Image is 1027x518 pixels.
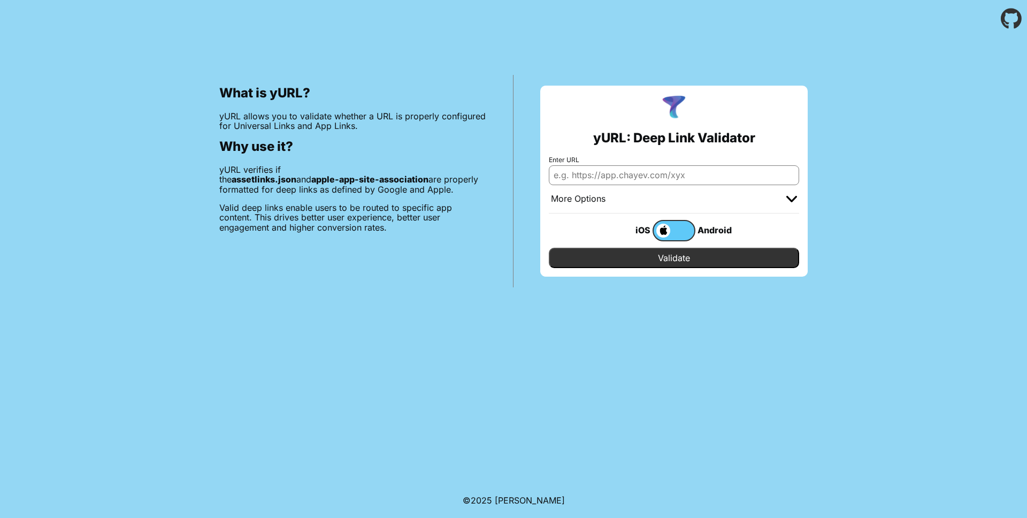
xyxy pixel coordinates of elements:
span: 2025 [471,495,492,506]
div: Android [695,223,738,237]
img: chevron [786,196,797,202]
p: yURL allows you to validate whether a URL is properly configured for Universal Links and App Links. [219,111,486,131]
h2: Why use it? [219,139,486,154]
b: apple-app-site-association [311,174,428,185]
h2: yURL: Deep Link Validator [593,131,755,146]
a: Michael Ibragimchayev's Personal Site [495,495,565,506]
input: Validate [549,248,799,268]
div: iOS [610,223,653,237]
p: yURL verifies if the and are properly formatted for deep links as defined by Google and Apple. [219,165,486,194]
input: e.g. https://app.chayev.com/xyx [549,165,799,185]
label: Enter URL [549,156,799,164]
img: yURL Logo [660,94,688,122]
b: assetlinks.json [232,174,296,185]
h2: What is yURL? [219,86,486,101]
footer: © [463,483,565,518]
div: More Options [551,194,606,204]
p: Valid deep links enable users to be routed to specific app content. This drives better user exper... [219,203,486,232]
